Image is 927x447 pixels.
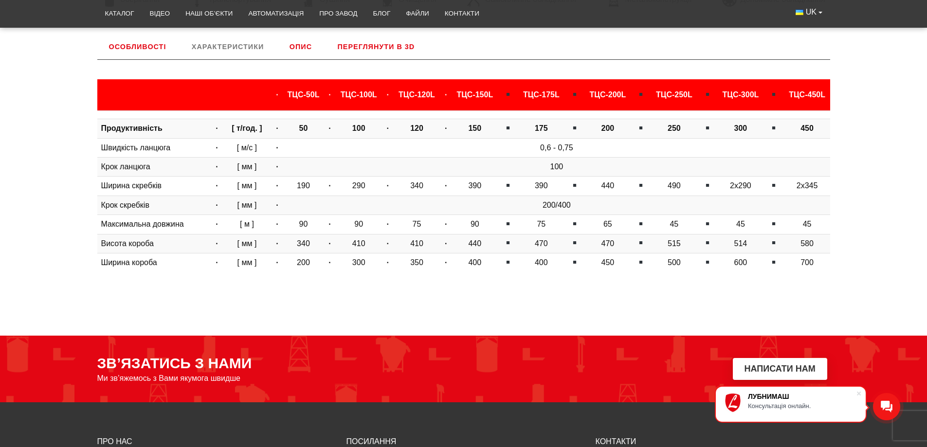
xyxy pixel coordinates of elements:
strong: · [328,181,330,190]
strong: · [276,220,278,228]
strong: · [276,239,278,248]
b: TЦС-150L [456,90,493,99]
img: ▪ [704,220,711,228]
td: 600 [718,253,763,272]
td: 75 [394,215,440,234]
img: ▪ [571,258,579,266]
td: 390 [452,177,498,196]
span: Контакти [596,437,636,446]
td: 490 [652,177,697,196]
strong: · [276,258,278,267]
td: 75 [518,215,564,234]
a: Каталог [97,3,142,24]
img: ▪ [504,124,512,132]
strong: · [445,239,447,248]
b: TЦС-50L [287,90,319,99]
img: ▪ [704,181,711,189]
img: ▪ [704,124,711,132]
a: Опис [278,34,324,59]
td: 0,6 - 0,75 [283,138,830,157]
td: 290 [336,177,382,196]
b: 50 [299,124,308,132]
td: 470 [585,234,631,253]
strong: · [216,258,218,267]
b: TЦС-450L [789,90,825,99]
td: 580 [784,234,830,253]
td: 45 [718,215,763,234]
a: Відео [142,3,178,24]
button: UK [788,3,830,21]
strong: · [387,239,389,248]
img: ▪ [637,239,645,247]
strong: · [276,162,278,171]
strong: · [387,90,389,99]
td: 2x290 [718,177,763,196]
strong: · [276,181,278,190]
button: Написати нам [733,358,827,380]
td: 410 [394,234,440,253]
td: 300 [336,253,382,272]
td: Швидкість ланцюга [97,138,211,157]
b: TЦС-175L [523,90,560,99]
td: 440 [452,234,498,253]
strong: · [216,239,218,248]
td: [ мм ] [223,177,271,196]
img: ▪ [770,124,778,132]
td: 90 [283,215,324,234]
strong: · [328,239,330,248]
img: ▪ [504,220,512,228]
a: Блог [365,3,398,24]
strong: · [216,124,218,132]
strong: · [445,220,447,228]
strong: · [328,258,330,267]
a: Контакти [437,3,487,24]
strong: · [445,90,447,99]
img: ▪ [770,258,778,266]
td: 350 [394,253,440,272]
td: Крок ланцюга [97,158,211,177]
td: 410 [336,234,382,253]
b: 200 [601,124,614,132]
img: ▪ [770,239,778,247]
strong: · [328,220,330,228]
b: TЦС-200L [589,90,626,99]
a: Характеристики [180,34,275,59]
a: Файли [398,3,437,24]
td: 500 [652,253,697,272]
td: Висота короба [97,234,211,253]
img: ▪ [637,90,645,98]
img: ▪ [571,239,579,247]
td: Ширина короба [97,253,211,272]
span: ЗВ’ЯЗАТИСЬ З НАМИ [97,355,252,372]
strong: · [387,220,389,228]
a: Про завод [311,3,365,24]
strong: · [216,201,218,209]
a: Переглянути в 3D [326,34,427,59]
td: 340 [283,234,324,253]
strong: · [276,90,278,99]
td: Ширина скребків [97,177,211,196]
div: ЛУБНИМАШ [748,393,856,400]
img: ▪ [571,181,579,189]
a: Наші об’єкти [178,3,240,24]
td: 440 [585,177,631,196]
img: ▪ [704,239,711,247]
span: Про нас [97,437,132,446]
strong: · [216,220,218,228]
b: TЦС-300L [723,90,759,99]
td: [ мм ] [223,196,271,215]
img: ▪ [637,181,645,189]
b: [ т/год. ] [232,124,262,132]
td: Крок скребків [97,196,211,215]
b: 120 [410,124,423,132]
td: 400 [452,253,498,272]
strong: · [445,258,447,267]
img: ▪ [571,220,579,228]
td: 100 [283,158,830,177]
td: 200/400 [283,196,830,215]
td: 45 [784,215,830,234]
strong: · [276,201,278,209]
td: 700 [784,253,830,272]
strong: · [216,143,218,152]
td: [ м ] [223,215,271,234]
